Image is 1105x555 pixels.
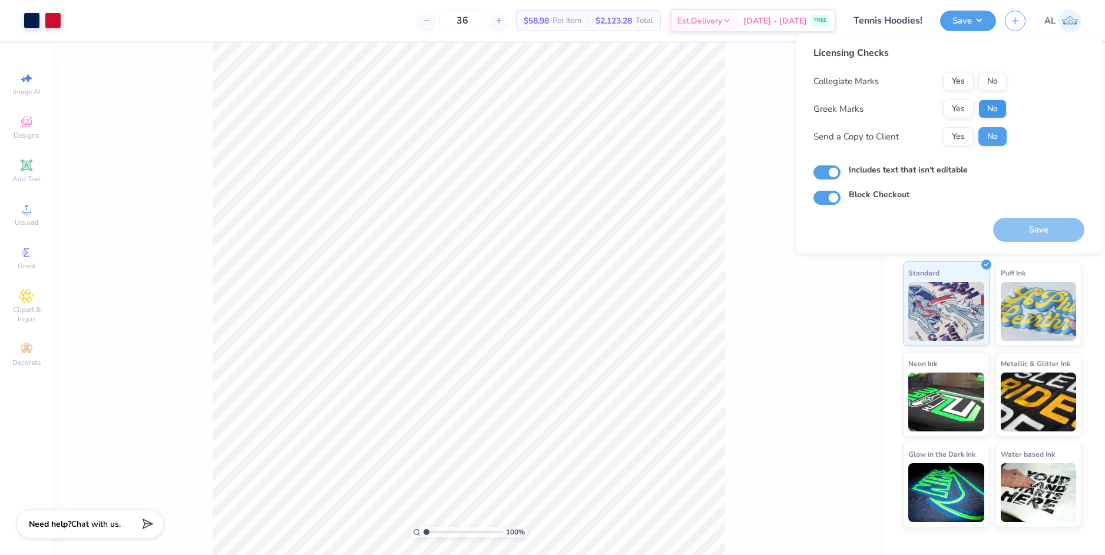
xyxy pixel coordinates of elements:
[1044,14,1056,28] span: AL
[940,11,996,31] button: Save
[1001,463,1077,522] img: Water based Ink
[743,15,807,27] span: [DATE] - [DATE]
[978,127,1007,146] button: No
[524,15,549,27] span: $58.98
[552,15,581,27] span: Per Item
[439,10,485,31] input: – –
[1001,357,1070,370] span: Metallic & Glitter Ink
[1001,267,1025,279] span: Puff Ink
[18,261,36,271] span: Greek
[813,75,879,88] div: Collegiate Marks
[1044,9,1081,32] a: AL
[636,15,653,27] span: Total
[71,519,121,530] span: Chat with us.
[943,72,974,91] button: Yes
[908,373,984,431] img: Neon Ink
[1001,373,1077,431] img: Metallic & Glitter Ink
[978,99,1007,118] button: No
[908,267,939,279] span: Standard
[506,527,525,537] span: 100 %
[1001,448,1055,460] span: Water based Ink
[908,463,984,522] img: Glow in the Dark Ink
[943,127,974,146] button: Yes
[849,188,909,201] label: Block Checkout
[813,46,1007,60] div: Licensing Checks
[908,448,975,460] span: Glow in the Dark Ink
[813,102,864,116] div: Greek Marks
[845,9,931,32] input: Untitled Design
[29,519,71,530] strong: Need help?
[13,87,41,97] span: Image AI
[978,72,1007,91] button: No
[849,164,968,176] label: Includes text that isn't editable
[12,174,41,184] span: Add Text
[15,218,38,227] span: Upload
[1001,282,1077,341] img: Puff Ink
[943,99,974,118] button: Yes
[908,357,937,370] span: Neon Ink
[908,282,984,341] img: Standard
[1058,9,1081,32] img: Alyzza Lydia Mae Sobrino
[6,305,47,324] span: Clipart & logos
[814,16,826,25] span: FREE
[12,358,41,367] span: Decorate
[595,15,632,27] span: $2,123.28
[677,15,722,27] span: Est. Delivery
[813,130,899,144] div: Send a Copy to Client
[14,131,39,140] span: Designs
